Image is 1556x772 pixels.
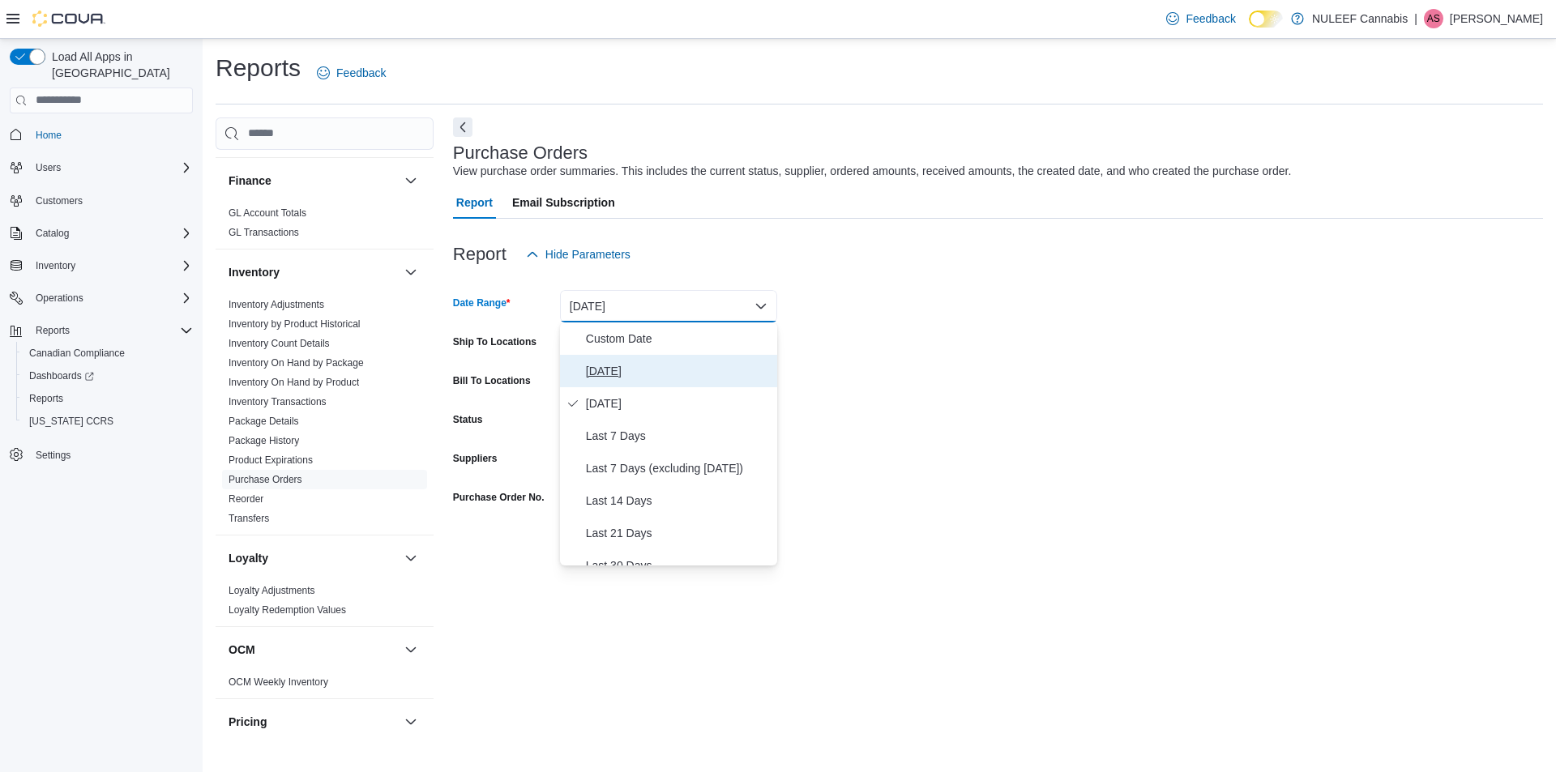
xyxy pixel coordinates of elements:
[10,117,193,509] nav: Complex example
[453,143,588,163] h3: Purchase Orders
[3,254,199,277] button: Inventory
[512,186,615,219] span: Email Subscription
[23,366,193,386] span: Dashboards
[36,449,71,462] span: Settings
[229,318,361,331] span: Inventory by Product Historical
[29,444,193,464] span: Settings
[1249,11,1283,28] input: Dark Mode
[29,158,67,177] button: Users
[586,394,771,413] span: [DATE]
[32,11,105,27] img: Cova
[453,245,507,264] h3: Report
[216,52,301,84] h1: Reports
[29,158,193,177] span: Users
[29,191,89,211] a: Customers
[29,347,125,360] span: Canadian Compliance
[560,290,777,322] button: [DATE]
[16,342,199,365] button: Canadian Compliance
[3,123,199,147] button: Home
[229,642,398,658] button: OCM
[229,493,263,505] a: Reorder
[229,550,398,566] button: Loyalty
[36,194,83,207] span: Customers
[310,57,392,89] a: Feedback
[29,125,193,145] span: Home
[29,190,193,211] span: Customers
[3,222,199,245] button: Catalog
[229,173,271,189] h3: Finance
[23,343,131,363] a: Canadian Compliance
[453,452,498,465] label: Suppliers
[229,396,327,407] a: Inventory Transactions
[1312,9,1408,28] p: NULEEF Cannabis
[453,296,511,309] label: Date Range
[229,550,268,566] h3: Loyalty
[586,459,771,478] span: Last 7 Days (excluding [DATE])
[23,366,100,386] a: Dashboards
[1424,9,1443,28] div: Aram Shojaei
[1186,11,1235,27] span: Feedback
[229,434,299,447] span: Package History
[453,374,531,387] label: Bill To Locations
[36,227,69,240] span: Catalog
[229,264,398,280] button: Inventory
[36,161,61,174] span: Users
[586,491,771,510] span: Last 14 Days
[29,446,77,465] a: Settings
[401,712,421,731] button: Pricing
[216,581,434,626] div: Loyalty
[229,338,330,349] a: Inventory Count Details
[229,512,269,525] span: Transfers
[336,65,386,81] span: Feedback
[586,361,771,381] span: [DATE]
[229,513,269,524] a: Transfers
[229,376,359,389] span: Inventory On Hand by Product
[456,186,493,219] span: Report
[216,295,434,535] div: Inventory
[229,676,328,688] a: OCM Weekly Inventory
[29,256,82,275] button: Inventory
[29,392,63,405] span: Reports
[29,288,193,308] span: Operations
[229,377,359,388] a: Inventory On Hand by Product
[16,365,199,387] a: Dashboards
[229,454,313,466] a: Product Expirations
[1414,9,1417,28] p: |
[401,171,421,190] button: Finance
[229,337,330,350] span: Inventory Count Details
[36,324,70,337] span: Reports
[453,335,536,348] label: Ship To Locations
[229,227,299,238] a: GL Transactions
[229,207,306,219] a: GL Account Totals
[401,548,421,568] button: Loyalty
[229,474,302,485] a: Purchase Orders
[23,389,193,408] span: Reports
[586,329,771,348] span: Custom Date
[229,415,299,428] span: Package Details
[229,298,324,311] span: Inventory Adjustments
[1160,2,1242,35] a: Feedback
[216,203,434,249] div: Finance
[23,412,193,431] span: Washington CCRS
[229,714,398,730] button: Pricing
[586,426,771,446] span: Last 7 Days
[36,292,83,305] span: Operations
[586,556,771,575] span: Last 30 Days
[1450,9,1543,28] p: [PERSON_NAME]
[229,264,280,280] h3: Inventory
[229,676,328,689] span: OCM Weekly Inventory
[229,435,299,446] a: Package History
[29,288,90,308] button: Operations
[229,356,364,369] span: Inventory On Hand by Package
[586,523,771,543] span: Last 21 Days
[29,256,193,275] span: Inventory
[36,259,75,272] span: Inventory
[45,49,193,81] span: Load All Apps in [GEOGRAPHIC_DATA]
[29,224,75,243] button: Catalog
[229,416,299,427] a: Package Details
[229,714,267,730] h3: Pricing
[29,369,94,382] span: Dashboards
[401,640,421,659] button: OCM
[3,189,199,212] button: Customers
[36,129,62,142] span: Home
